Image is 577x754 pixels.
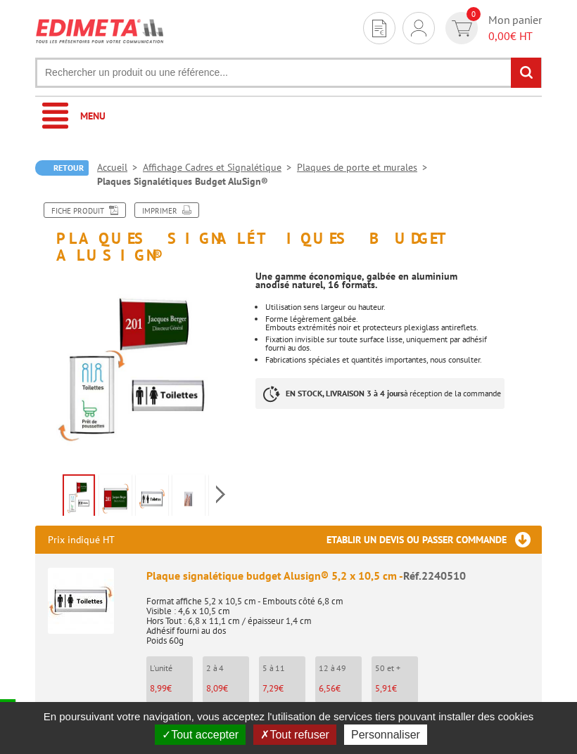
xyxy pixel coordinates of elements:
[150,682,167,694] span: 8,99
[286,388,404,398] strong: EN STOCK, LIVRAISON 3 à 4 jours
[175,477,202,521] img: 22240510_1.jpg
[97,174,268,188] li: Plaques Signalétiques Budget AluSign®
[80,110,106,122] span: Menu
[48,568,114,634] img: Plaque signalétique budget Alusign® 5,2 x 10,5 cm
[319,663,362,673] p: 12 à 49
[467,7,481,21] span: 0
[97,161,143,174] a: Accueil
[44,202,126,218] a: Fiche produit
[150,684,193,694] p: €
[262,682,279,694] span: 7,29
[403,568,466,583] span: Réf.2240510
[265,303,543,311] li: Utilisation sens largeur ou hauteur.
[255,378,505,409] p: à réception de la commande
[375,682,392,694] span: 5,91
[102,477,129,521] img: plaques_de_porte_murales_2240710.jpg
[206,684,249,694] p: €
[64,476,94,519] img: plaques_de_porte_murale_2240510.jpg
[35,58,542,88] input: Rechercher un produit ou une référence...
[155,724,246,745] button: Tout accepter
[35,271,234,469] img: plaques_de_porte_murale_2240510.jpg
[488,12,542,44] span: Mon panier
[297,161,433,174] a: Plaques de porte et murales
[206,682,223,694] span: 8,09
[37,710,541,722] span: En poursuivant votre navigation, vous acceptez l'utilisation de services tiers pouvant installer ...
[35,12,165,50] img: Edimeta
[255,280,543,289] div: anodisé naturel, 16 formats.
[214,483,227,506] span: Next
[442,12,542,44] a: devis rapide 0 Mon panier 0,00€ HT
[375,663,418,673] p: 50 et +
[255,272,543,280] div: Une gamme économique, galbée en aluminium
[206,663,249,673] p: 2 à 4
[35,160,89,176] a: Retour
[48,526,115,554] p: Prix indiqué HT
[134,202,199,218] a: Imprimer
[411,20,426,37] img: devis rapide
[25,202,552,264] h1: Plaques Signalétiques Budget AluSign®
[488,28,542,44] span: € HT
[262,684,305,694] p: €
[143,161,297,174] a: Affichage Cadres et Signalétique
[452,20,472,37] img: devis rapide
[265,315,543,323] div: Forme légèrement galbée.
[265,344,543,352] div: fourni au dos.
[326,526,542,554] h3: Etablir un devis ou passer commande
[265,335,543,344] div: Fixation invisible sur toute surface lisse, uniquement par adhésif
[139,477,165,521] img: plaques_signaletiques_budget_alusign_2240510.jpg
[262,663,305,673] p: 5 à 11
[319,682,336,694] span: 6,56
[265,356,543,364] li: Fabrications spéciales et quantités importantes, nous consulter.
[511,58,541,88] input: rechercher
[488,29,510,43] span: 0,00
[319,684,362,694] p: €
[265,323,543,332] div: Embouts extrémités noir et protecteurs plexiglass antireflets.
[375,684,418,694] p: €
[372,20,386,37] img: devis rapide
[146,587,529,646] p: Format affiche 5,2 x 10,5 cm - Embouts côté 6,8 cm Visible : 4,6 x 10,5 cm Hors Tout : 6,8 x 11,1...
[253,724,336,745] button: Tout refuser
[344,724,427,745] button: Personnaliser (fenêtre modale)
[35,97,542,136] a: Menu
[146,568,529,584] div: Plaque signalétique budget Alusign® 5,2 x 10,5 cm -
[150,663,193,673] p: L'unité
